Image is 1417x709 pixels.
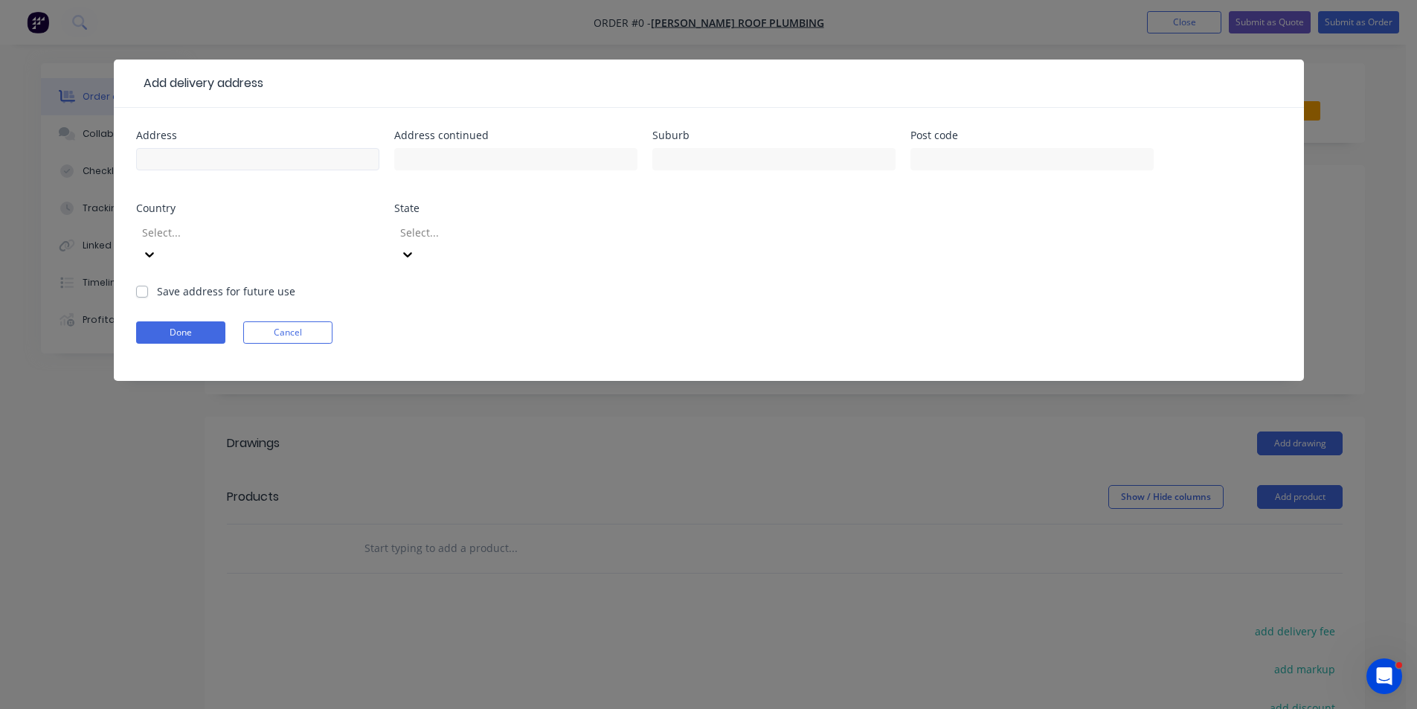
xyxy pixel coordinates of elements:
div: Address continued [394,130,637,141]
div: Country [136,203,379,214]
button: Done [136,321,225,344]
div: Suburb [652,130,896,141]
label: Save address for future use [157,283,295,299]
button: Cancel [243,321,332,344]
div: State [394,203,637,214]
div: Address [136,130,379,141]
div: Add delivery address [136,74,263,92]
iframe: Intercom live chat [1366,658,1402,694]
div: Post code [910,130,1154,141]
